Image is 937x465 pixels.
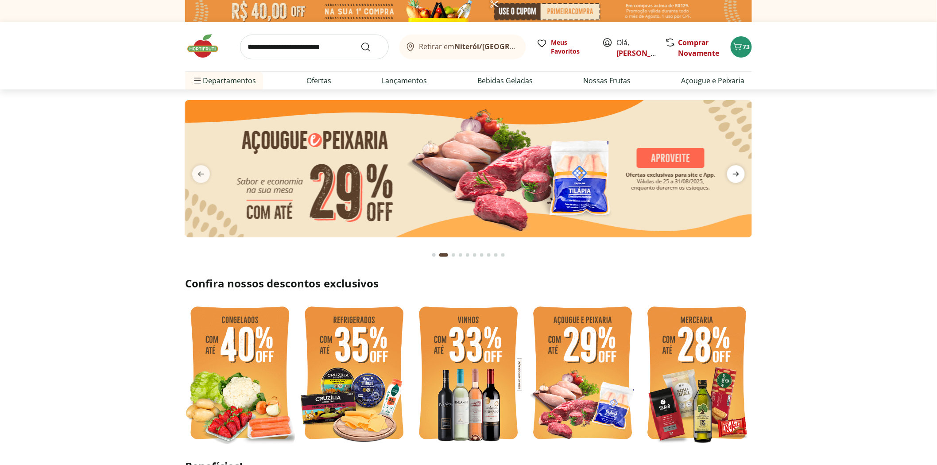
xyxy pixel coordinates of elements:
span: 73 [743,43,750,51]
span: Olá, [616,37,656,58]
button: Go to page 3 from fs-carousel [450,244,457,266]
img: açougue [185,100,752,237]
a: Nossas Frutas [584,75,631,86]
a: Bebidas Geladas [478,75,533,86]
img: feira [185,301,295,448]
button: next [720,165,752,183]
input: search [240,35,389,59]
button: Go to page 1 from fs-carousel [430,244,438,266]
button: Submit Search [360,42,382,52]
a: Ofertas [306,75,331,86]
span: Meus Favoritos [551,38,592,56]
span: Retirar em [419,43,517,50]
button: Go to page 5 from fs-carousel [464,244,471,266]
a: Lançamentos [382,75,427,86]
button: Go to page 9 from fs-carousel [492,244,499,266]
a: Açougue e Peixaria [681,75,745,86]
a: Meus Favoritos [537,38,592,56]
img: refrigerados [299,301,409,448]
button: Go to page 4 from fs-carousel [457,244,464,266]
a: Comprar Novamente [678,38,720,58]
button: Go to page 8 from fs-carousel [485,244,492,266]
b: Niterói/[GEOGRAPHIC_DATA] [455,42,556,51]
button: Current page from fs-carousel [438,244,450,266]
button: Go to page 7 from fs-carousel [478,244,485,266]
img: mercearia [642,301,752,448]
button: Go to page 10 from fs-carousel [499,244,507,266]
img: Hortifruti [185,33,229,59]
button: Menu [192,70,203,91]
button: Go to page 6 from fs-carousel [471,244,478,266]
img: vinho [414,301,523,448]
img: açougue [528,301,638,448]
button: Retirar emNiterói/[GEOGRAPHIC_DATA] [399,35,526,59]
button: previous [185,165,217,183]
span: Departamentos [192,70,256,91]
a: [PERSON_NAME] [616,48,674,58]
button: Carrinho [731,36,752,58]
h2: Confira nossos descontos exclusivos [185,276,752,291]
